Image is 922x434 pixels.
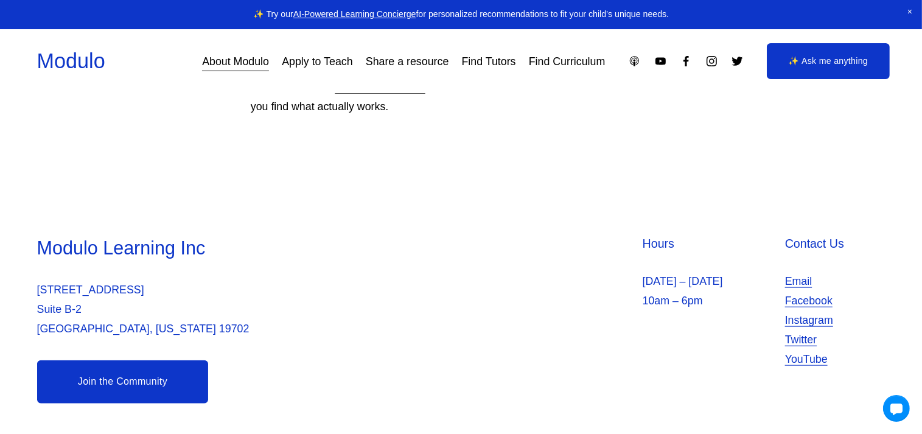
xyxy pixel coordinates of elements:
[785,310,833,330] a: Instagram
[462,51,516,72] a: Find Tutors
[643,271,778,310] p: [DATE] – [DATE] 10am – 6pm
[293,9,416,19] a: AI-Powered Learning Concierge
[785,291,833,310] a: Facebook
[202,51,269,72] a: About Modulo
[785,271,812,291] a: Email
[366,51,449,72] a: Share a resource
[37,49,105,72] a: Modulo
[680,55,693,68] a: Facebook
[643,236,778,252] h4: Hours
[705,55,718,68] a: Instagram
[785,349,828,369] a: YouTube
[251,77,671,116] p: Have a question? . We’re always listening, and we’re here to help you find what actually works.
[37,236,458,261] h3: Modulo Learning Inc
[37,280,458,338] p: [STREET_ADDRESS] Suite B-2 [GEOGRAPHIC_DATA], [US_STATE] 19702
[654,55,667,68] a: YouTube
[628,55,641,68] a: Apple Podcasts
[767,43,890,80] a: ✨ Ask me anything
[529,51,606,72] a: Find Curriculum
[282,51,352,72] a: Apply to Teach
[785,236,885,252] h4: Contact Us
[785,330,817,349] a: Twitter
[731,55,744,68] a: Twitter
[37,360,209,404] a: Join the Community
